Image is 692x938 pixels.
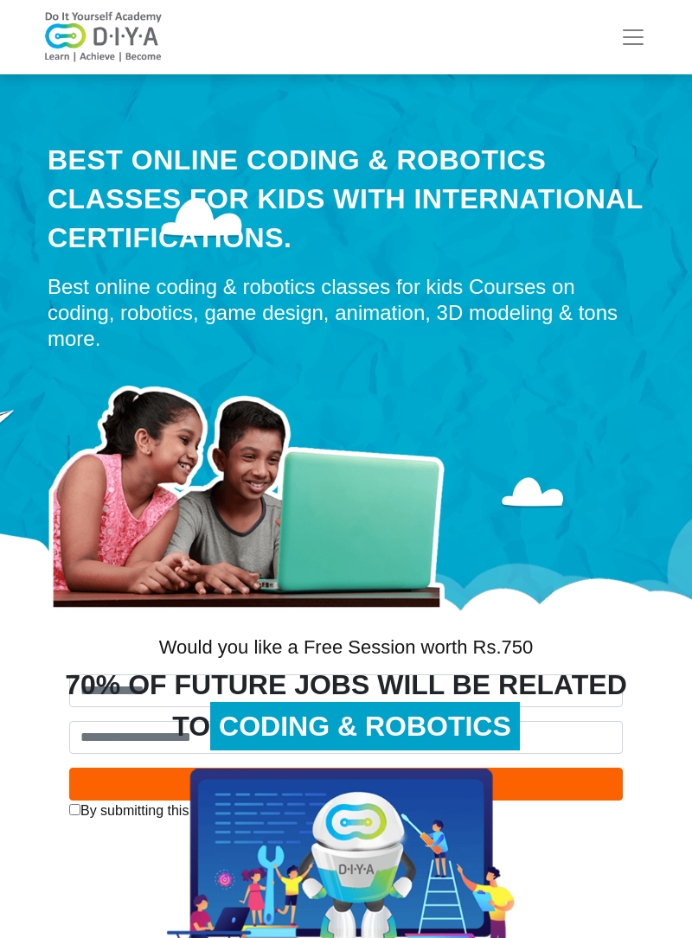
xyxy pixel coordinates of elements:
img: logo-v2.png [35,11,173,63]
span: CODING & ROBOTICS [210,702,520,750]
button: Toggle navigation [609,20,657,54]
div: Best online coding & robotics classes for kids Courses on coding, robotics, game design, animatio... [48,274,644,352]
div: Best Online Coding & Robotics Classes for kids with International Certifications. [48,141,644,257]
div: Would you like a Free Session worth Rs.750 [69,633,623,674]
img: home-prod.png [48,361,463,611]
div: 70% OF FUTURE JOBS WILL BE RELATED TO [35,664,657,747]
